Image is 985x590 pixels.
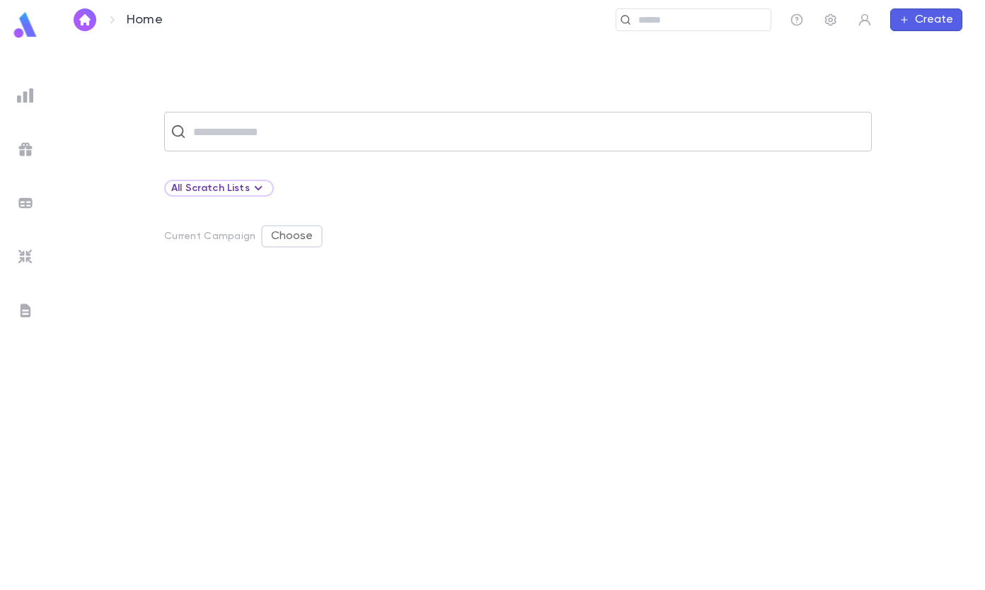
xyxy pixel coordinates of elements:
p: Home [127,12,163,28]
div: All Scratch Lists [164,180,274,197]
img: reports_grey.c525e4749d1bce6a11f5fe2a8de1b229.svg [17,87,34,104]
img: campaigns_grey.99e729a5f7ee94e3726e6486bddda8f1.svg [17,141,34,158]
button: Create [890,8,962,31]
img: logo [11,11,40,39]
img: home_white.a664292cf8c1dea59945f0da9f25487c.svg [76,14,93,25]
button: Choose [261,225,323,248]
p: Current Campaign [164,231,255,242]
img: batches_grey.339ca447c9d9533ef1741baa751efc33.svg [17,195,34,212]
div: All Scratch Lists [171,180,267,197]
img: imports_grey.530a8a0e642e233f2baf0ef88e8c9fcb.svg [17,248,34,265]
img: letters_grey.7941b92b52307dd3b8a917253454ce1c.svg [17,302,34,319]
